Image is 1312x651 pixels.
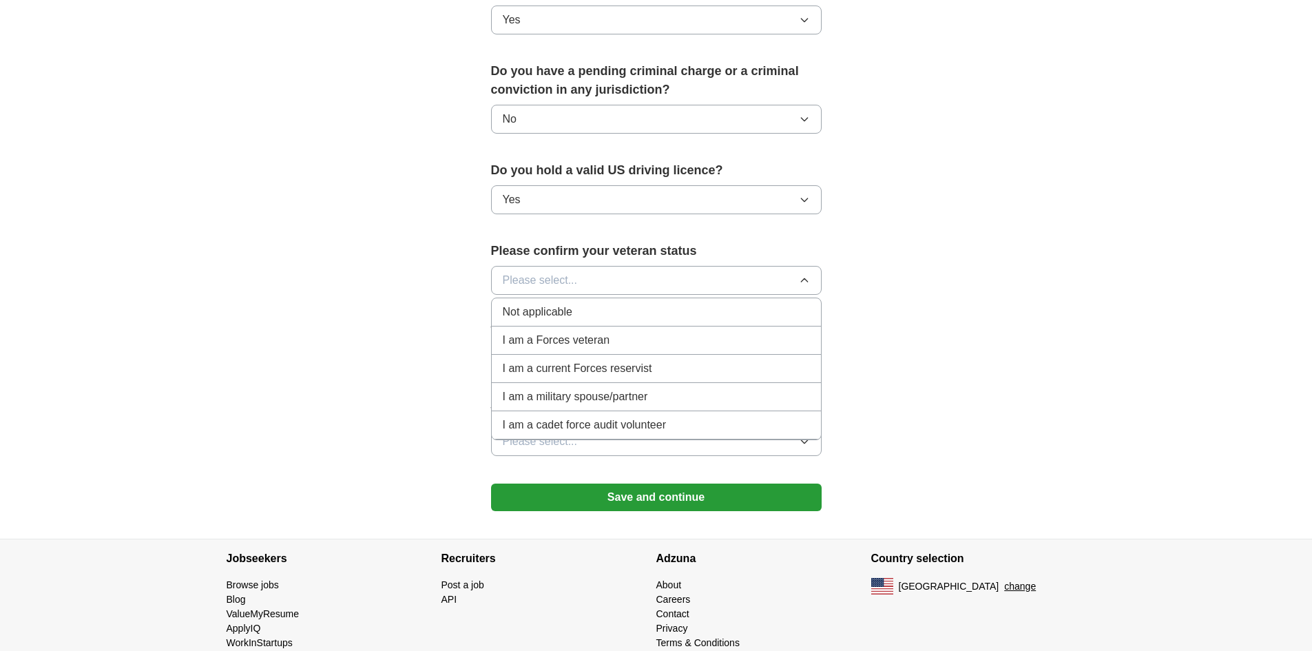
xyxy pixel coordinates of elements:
h4: Country selection [871,539,1086,578]
a: WorkInStartups [227,637,293,648]
button: Please select... [491,266,822,295]
a: API [441,594,457,605]
span: I am a cadet force audit volunteer [503,417,666,433]
img: US flag [871,578,893,595]
span: I am a Forces veteran [503,332,610,349]
a: Privacy [656,623,688,634]
button: Yes [491,6,822,34]
span: Yes [503,192,521,208]
a: Contact [656,608,689,619]
span: I am a current Forces reservist [503,360,652,377]
button: change [1004,579,1036,594]
button: No [491,105,822,134]
label: Please confirm your veteran status [491,242,822,260]
span: Not applicable [503,304,572,320]
span: [GEOGRAPHIC_DATA] [899,579,999,594]
a: ValueMyResume [227,608,300,619]
button: Please select... [491,427,822,456]
span: Please select... [503,272,578,289]
a: About [656,579,682,590]
label: Do you have a pending criminal charge or a criminal conviction in any jurisdiction? [491,62,822,99]
label: Do you hold a valid US driving licence? [491,161,822,180]
button: Save and continue [491,484,822,511]
a: Careers [656,594,691,605]
a: ApplyIQ [227,623,261,634]
span: Please select... [503,433,578,450]
a: Browse jobs [227,579,279,590]
a: Blog [227,594,246,605]
span: Yes [503,12,521,28]
a: Post a job [441,579,484,590]
a: Terms & Conditions [656,637,740,648]
span: I am a military spouse/partner [503,389,648,405]
span: No [503,111,517,127]
button: Yes [491,185,822,214]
